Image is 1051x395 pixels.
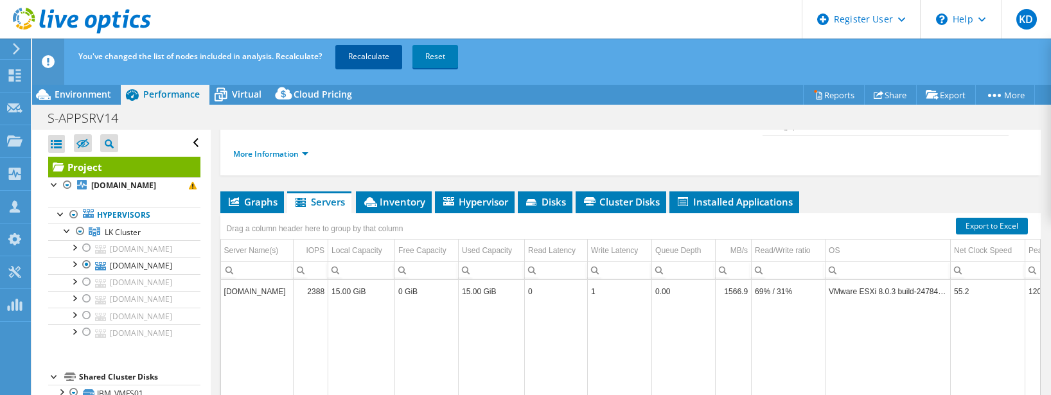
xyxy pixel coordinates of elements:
[233,148,308,159] a: More Information
[916,85,976,105] a: Export
[588,261,652,279] td: Column Write Latency, Filter cell
[48,224,200,240] a: LK Cluster
[78,51,322,62] span: You've changed the list of nodes included in analysis. Recalculate?
[48,291,200,308] a: [DOMAIN_NAME]
[232,88,261,100] span: Virtual
[395,240,459,262] td: Free Capacity Column
[652,280,716,303] td: Column Queue Depth, Value 0.00
[459,261,525,279] td: Column Used Capacity, Filter cell
[951,261,1025,279] td: Column Net Clock Speed, Filter cell
[716,240,752,262] td: MB/s Column
[591,243,638,258] div: Write Latency
[588,240,652,262] td: Write Latency Column
[412,45,458,68] a: Reset
[676,195,793,208] span: Installed Applications
[730,243,748,258] div: MB/s
[48,324,200,341] a: [DOMAIN_NAME]
[864,85,917,105] a: Share
[395,261,459,279] td: Column Free Capacity, Filter cell
[582,195,660,208] span: Cluster Disks
[328,261,395,279] td: Column Local Capacity, Filter cell
[48,240,200,257] a: [DOMAIN_NAME]
[294,261,328,279] td: Column IOPS, Filter cell
[951,240,1025,262] td: Net Clock Speed Column
[655,243,701,258] div: Queue Depth
[525,280,588,303] td: Column Read Latency, Value 0
[294,240,328,262] td: IOPS Column
[803,85,865,105] a: Reports
[716,261,752,279] td: Column MB/s, Filter cell
[1016,9,1037,30] span: KD
[224,243,279,258] div: Server Name(s)
[752,240,826,262] td: Read/Write ratio Column
[55,88,111,100] span: Environment
[91,180,156,191] b: [DOMAIN_NAME]
[221,280,294,303] td: Column Server Name(s), Value s-vserver07.lulea.se
[79,369,200,385] div: Shared Cluster Disks
[294,88,352,100] span: Cloud Pricing
[42,111,138,125] h1: S-APPSRV14
[105,227,141,238] span: LK Cluster
[826,280,951,303] td: Column OS, Value VMware ESXi 8.0.3 build-24784735
[588,280,652,303] td: Column Write Latency, Value 1
[398,243,446,258] div: Free Capacity
[956,218,1028,234] a: Export to Excel
[48,157,200,177] a: Project
[826,240,951,262] td: OS Column
[48,207,200,224] a: Hypervisors
[441,195,508,208] span: Hypervisor
[224,220,407,238] div: Drag a column header here to group by that column
[951,280,1025,303] td: Column Net Clock Speed, Value 55.2
[752,261,826,279] td: Column Read/Write ratio, Filter cell
[829,243,840,258] div: OS
[294,195,345,208] span: Servers
[48,177,200,194] a: [DOMAIN_NAME]
[362,195,425,208] span: Inventory
[328,280,395,303] td: Column Local Capacity, Value 15.00 GiB
[459,240,525,262] td: Used Capacity Column
[716,280,752,303] td: Column MB/s, Value 1566.9
[306,243,324,258] div: IOPS
[524,195,566,208] span: Disks
[328,240,395,262] td: Local Capacity Column
[652,240,716,262] td: Queue Depth Column
[826,261,951,279] td: Column OS, Filter cell
[221,240,294,262] td: Server Name(s) Column
[294,280,328,303] td: Column IOPS, Value 2388
[221,261,294,279] td: Column Server Name(s), Filter cell
[48,274,200,291] a: [DOMAIN_NAME]
[975,85,1035,105] a: More
[143,88,200,100] span: Performance
[755,243,810,258] div: Read/Write ratio
[48,308,200,324] a: [DOMAIN_NAME]
[525,261,588,279] td: Column Read Latency, Filter cell
[462,243,512,258] div: Used Capacity
[954,243,1012,258] div: Net Clock Speed
[752,280,826,303] td: Column Read/Write ratio, Value 69% / 31%
[936,13,948,25] svg: \n
[331,243,382,258] div: Local Capacity
[459,280,525,303] td: Column Used Capacity, Value 15.00 GiB
[48,257,200,274] a: [DOMAIN_NAME]
[525,240,588,262] td: Read Latency Column
[335,45,402,68] a: Recalculate
[395,280,459,303] td: Column Free Capacity, Value 0 GiB
[528,243,576,258] div: Read Latency
[227,195,278,208] span: Graphs
[652,261,716,279] td: Column Queue Depth, Filter cell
